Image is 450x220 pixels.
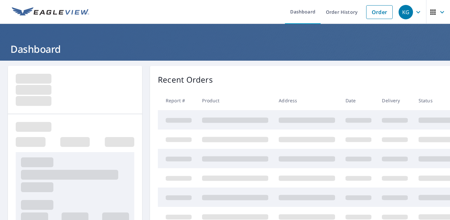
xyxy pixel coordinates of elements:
th: Date [340,91,377,110]
img: EV Logo [12,7,89,17]
th: Address [273,91,340,110]
th: Product [197,91,273,110]
h1: Dashboard [8,42,442,56]
p: Recent Orders [158,74,213,86]
a: Order [366,5,393,19]
div: KG [399,5,413,19]
th: Report # [158,91,197,110]
th: Delivery [377,91,413,110]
